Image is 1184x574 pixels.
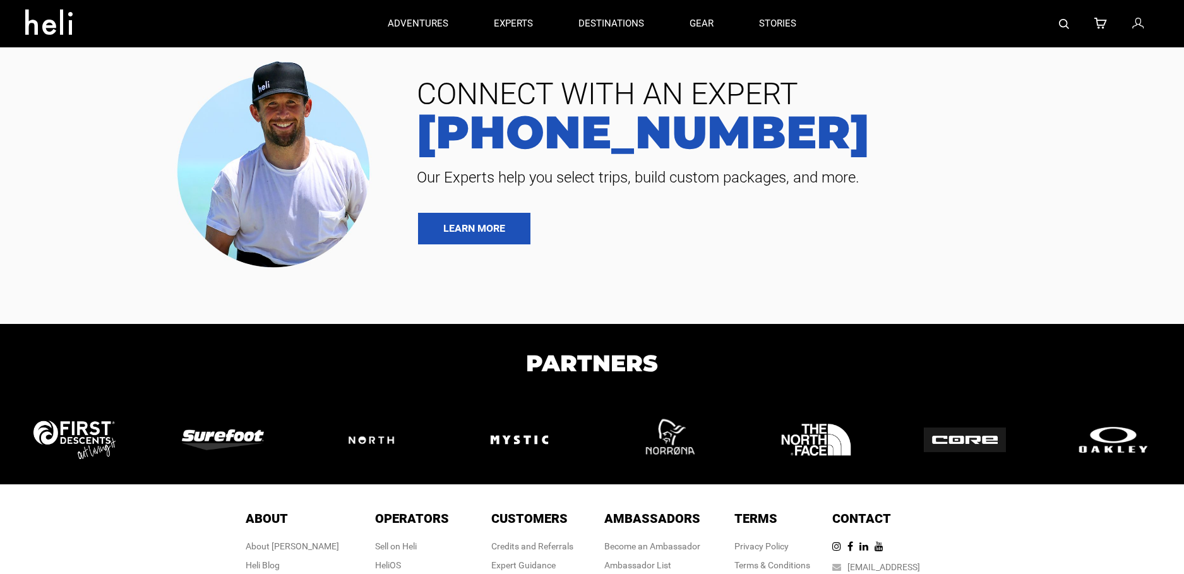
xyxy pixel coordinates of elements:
[375,511,449,526] span: Operators
[734,541,789,551] a: Privacy Policy
[375,540,449,553] div: Sell on Heli
[480,400,559,479] img: logo
[491,560,556,570] a: Expert Guidance
[182,429,264,450] img: logo
[375,560,401,570] a: HeliOS
[246,540,339,553] div: About [PERSON_NAME]
[167,51,388,273] img: contact our team
[407,167,1165,188] span: Our Experts help you select trips, build custom packages, and more.
[604,559,700,571] div: Ambassador List
[734,560,810,570] a: Terms & Conditions
[578,17,644,30] p: destinations
[604,541,700,551] a: Become an Ambassador
[832,511,891,526] span: Contact
[418,213,530,244] a: LEARN MORE
[628,400,707,479] img: logo
[407,79,1165,109] span: CONNECT WITH AN EXPERT
[1072,424,1154,456] img: logo
[604,511,700,526] span: Ambassadors
[491,541,573,551] a: Credits and Referrals
[388,17,448,30] p: adventures
[734,511,777,526] span: Terms
[924,428,1006,453] img: logo
[246,560,280,570] a: Heli Blog
[407,109,1165,155] a: [PHONE_NUMBER]
[33,421,116,458] img: logo
[1059,19,1069,29] img: search-bar-icon.svg
[246,511,288,526] span: About
[330,419,412,462] img: logo
[494,17,533,30] p: experts
[491,511,568,526] span: Customers
[777,400,856,479] img: logo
